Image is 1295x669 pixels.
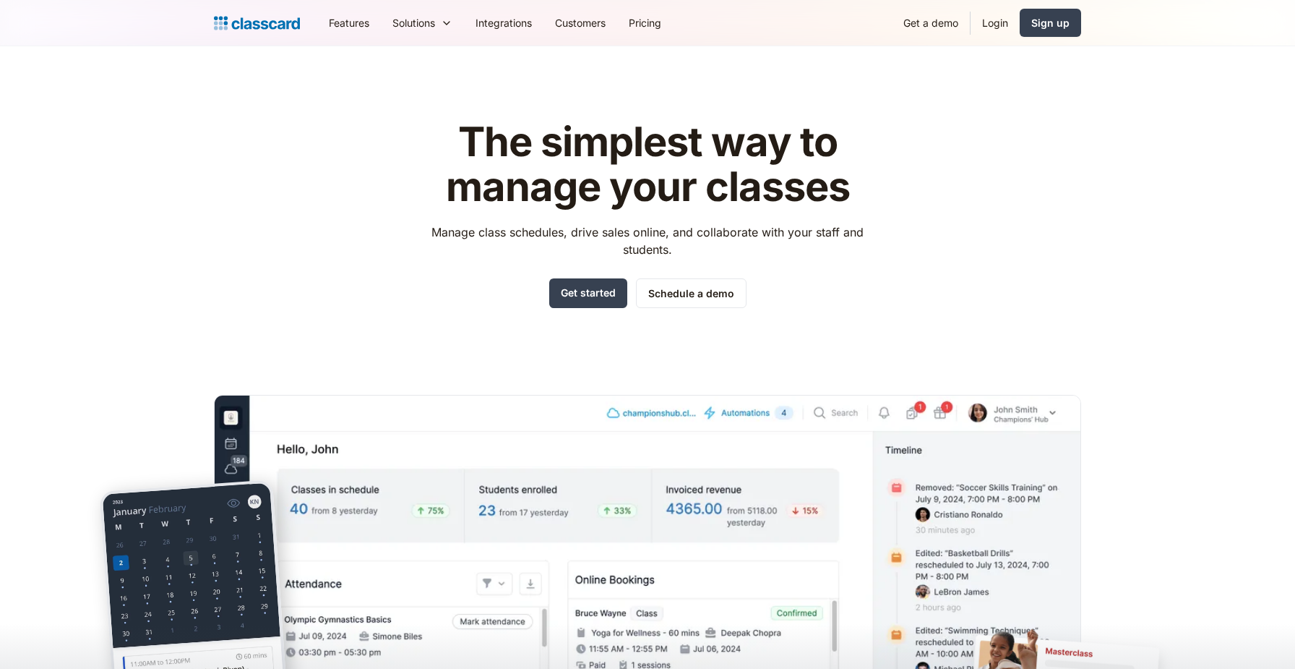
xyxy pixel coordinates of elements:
[971,7,1020,39] a: Login
[381,7,464,39] div: Solutions
[636,278,747,308] a: Schedule a demo
[892,7,970,39] a: Get a demo
[392,15,435,30] div: Solutions
[617,7,673,39] a: Pricing
[549,278,627,308] a: Get started
[464,7,543,39] a: Integrations
[317,7,381,39] a: Features
[418,120,877,209] h1: The simplest way to manage your classes
[418,223,877,258] p: Manage class schedules, drive sales online, and collaborate with your staff and students.
[1020,9,1081,37] a: Sign up
[214,13,300,33] a: home
[543,7,617,39] a: Customers
[1031,15,1070,30] div: Sign up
